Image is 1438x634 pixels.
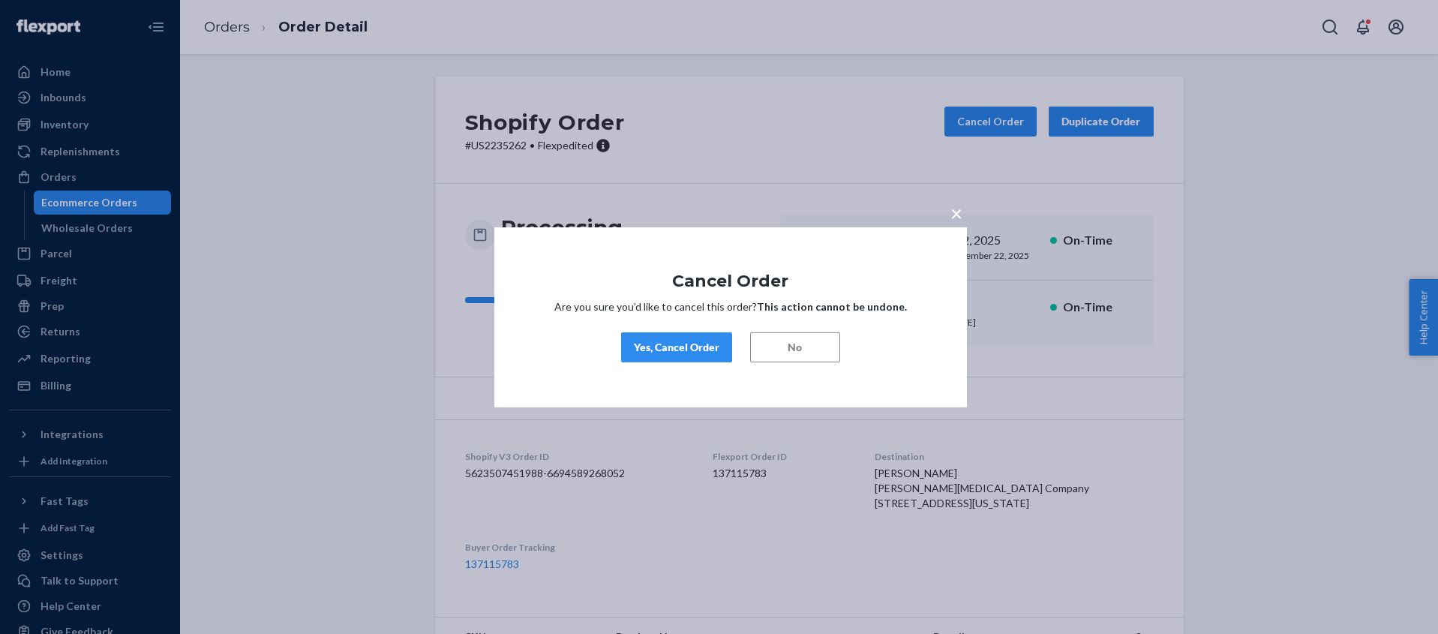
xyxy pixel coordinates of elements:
[621,332,732,362] button: Yes, Cancel Order
[757,300,907,313] strong: This action cannot be undone.
[539,299,922,314] p: Are you sure you’d like to cancel this order?
[539,272,922,290] h1: Cancel Order
[750,332,840,362] button: No
[950,200,962,225] span: ×
[634,340,719,355] div: Yes, Cancel Order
